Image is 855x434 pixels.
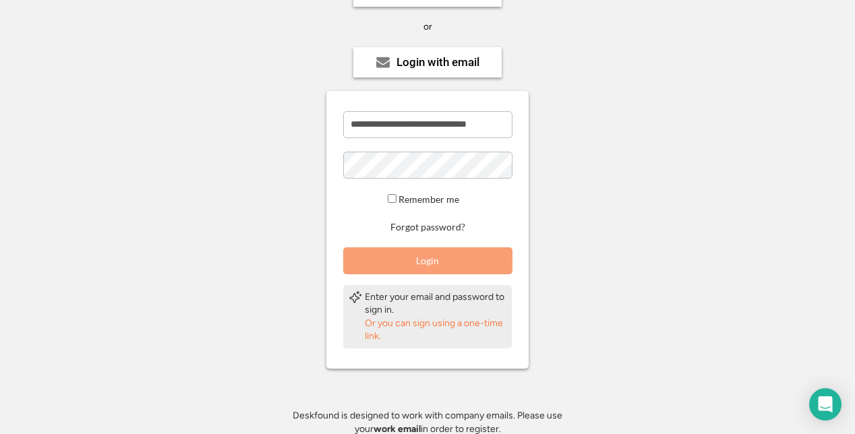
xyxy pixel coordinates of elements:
button: Forgot password? [388,221,467,234]
div: Enter your email and password to sign in. [365,290,506,317]
div: Login with email [396,57,479,68]
div: Open Intercom Messenger [809,388,842,421]
button: Login [343,247,512,274]
label: Remember me [399,193,459,205]
div: or [423,20,432,34]
div: Or you can sign using a one-time link. [365,317,506,343]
